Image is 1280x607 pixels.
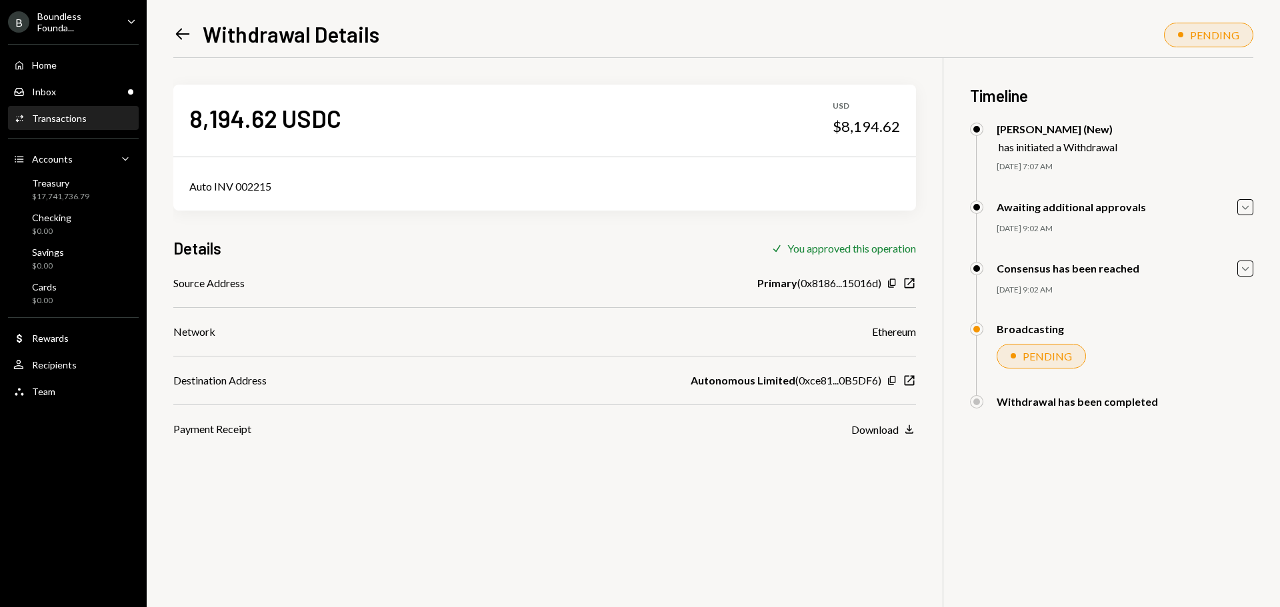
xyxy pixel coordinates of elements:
div: Withdrawal has been completed [997,395,1158,408]
div: USD [833,101,900,112]
div: Network [173,324,215,340]
div: has initiated a Withdrawal [999,141,1117,153]
h3: Details [173,237,221,259]
a: Cards$0.00 [8,277,139,309]
div: Auto INV 002215 [189,179,900,195]
div: $0.00 [32,261,64,272]
div: Broadcasting [997,322,1064,335]
div: Source Address [173,275,245,291]
a: Treasury$17,741,736.79 [8,173,139,205]
div: Treasury [32,177,89,189]
div: PENDING [1023,350,1072,362]
a: Rewards [8,326,139,350]
div: 8,194.62 USDC [189,103,341,133]
div: ( 0x8186...15016d ) [757,275,881,291]
div: [DATE] 7:07 AM [997,161,1253,173]
div: Cards [32,281,57,293]
div: Checking [32,212,71,223]
div: Recipients [32,359,77,370]
div: [PERSON_NAME] (New) [997,123,1117,135]
a: Savings$0.00 [8,243,139,275]
div: $0.00 [32,295,57,306]
div: Home [32,59,57,71]
a: Accounts [8,147,139,171]
div: PENDING [1190,29,1239,41]
div: B [8,11,29,33]
b: Autonomous Limited [691,372,795,388]
a: Checking$0.00 [8,208,139,240]
div: Consensus has been reached [997,262,1139,275]
a: Transactions [8,106,139,130]
div: Team [32,386,55,397]
h1: Withdrawal Details [203,21,379,47]
b: Primary [757,275,797,291]
div: Destination Address [173,372,267,388]
div: [DATE] 9:02 AM [997,223,1253,235]
a: Team [8,379,139,403]
div: Boundless Founda... [37,11,116,33]
div: Transactions [32,113,87,124]
div: ( 0xce81...0B5DF6 ) [691,372,881,388]
div: You approved this operation [787,242,916,255]
div: Awaiting additional approvals [997,201,1146,213]
button: Download [851,422,916,437]
div: Payment Receipt [173,421,251,437]
a: Home [8,53,139,77]
div: [DATE] 9:02 AM [997,285,1253,296]
div: $8,194.62 [833,117,900,136]
div: Download [851,423,899,436]
div: Inbox [32,86,56,97]
div: $0.00 [32,226,71,237]
h3: Timeline [970,85,1253,107]
div: Rewards [32,332,69,344]
a: Inbox [8,79,139,103]
div: $17,741,736.79 [32,191,89,203]
div: Accounts [32,153,73,165]
a: Recipients [8,352,139,376]
div: Savings [32,247,64,258]
div: Ethereum [872,324,916,340]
